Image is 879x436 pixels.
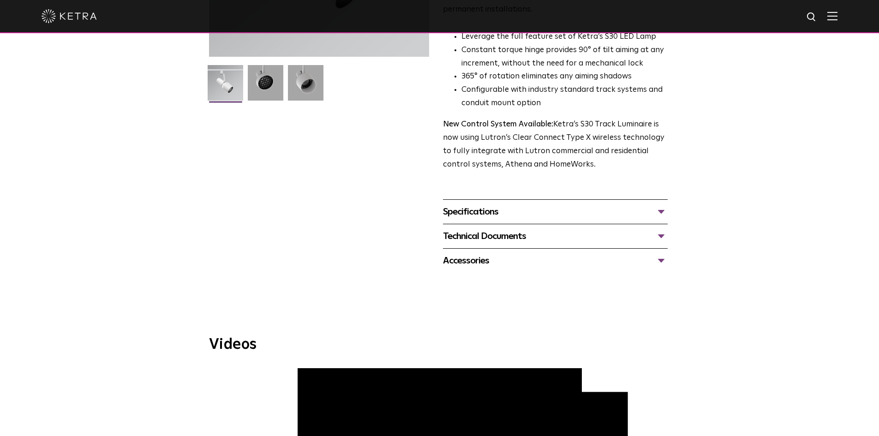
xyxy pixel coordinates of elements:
[208,65,243,108] img: S30-Track-Luminaire-2021-Web-Square
[209,337,670,352] h3: Videos
[42,9,97,23] img: ketra-logo-2019-white
[461,30,668,44] li: Leverage the full feature set of Ketra’s S30 LED Lamp
[443,118,668,172] p: Ketra’s S30 Track Luminaire is now using Lutron’s Clear Connect Type X wireless technology to ful...
[827,12,837,20] img: Hamburger%20Nav.svg
[443,253,668,268] div: Accessories
[443,120,553,128] strong: New Control System Available:
[248,65,283,108] img: 3b1b0dc7630e9da69e6b
[806,12,818,23] img: search icon
[461,84,668,110] li: Configurable with industry standard track systems and conduit mount option
[288,65,323,108] img: 9e3d97bd0cf938513d6e
[443,204,668,219] div: Specifications
[461,70,668,84] li: 365° of rotation eliminates any aiming shadows
[443,229,668,244] div: Technical Documents
[461,44,668,71] li: Constant torque hinge provides 90° of tilt aiming at any increment, without the need for a mechan...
